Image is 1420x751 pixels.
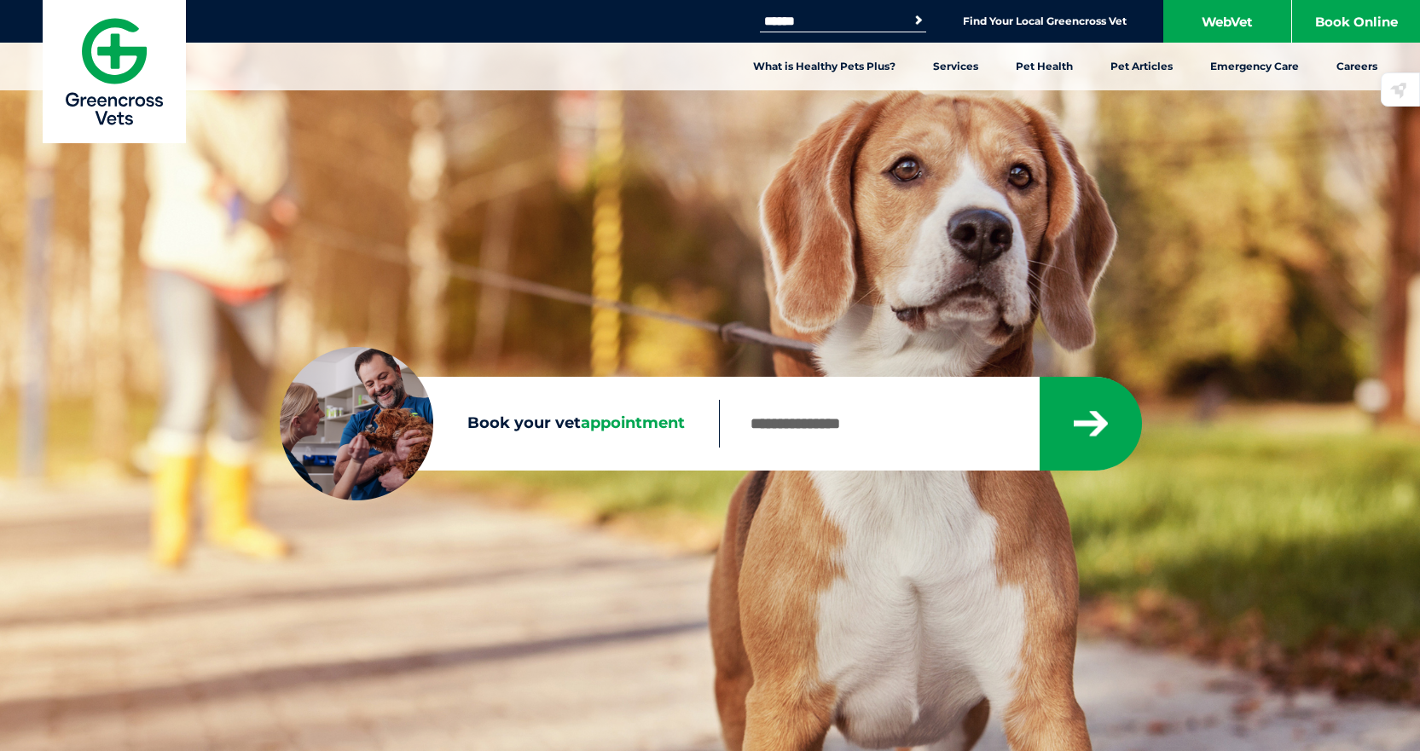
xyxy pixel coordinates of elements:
a: What is Healthy Pets Plus? [734,43,914,90]
a: Pet Health [997,43,1092,90]
a: Services [914,43,997,90]
a: Pet Articles [1092,43,1191,90]
a: Emergency Care [1191,43,1318,90]
span: appointment [581,413,685,432]
button: Search [910,12,927,29]
a: Careers [1318,43,1396,90]
label: Book your vet [280,411,719,436]
a: Find Your Local Greencross Vet [963,14,1127,28]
